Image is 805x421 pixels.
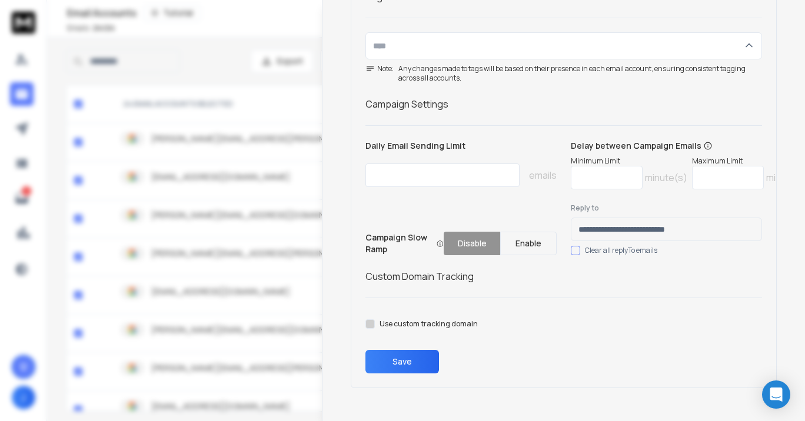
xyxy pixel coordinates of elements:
div: Any changes made to tags will be based on their presence in each email account, ensuring consiste... [365,64,762,83]
p: Minimum Limit [571,156,687,166]
label: Clear all replyTo emails [585,246,657,255]
span: Note: [365,64,394,73]
p: Campaign Slow Ramp [365,232,444,255]
button: Enable [500,232,557,255]
p: Daily Email Sending Limit [365,140,557,156]
h1: Custom Domain Tracking [365,269,762,283]
label: Use custom tracking domain [380,319,478,329]
h1: Campaign Settings [365,97,762,111]
p: emails [529,168,557,182]
label: Reply to [571,203,762,213]
button: Disable [444,232,500,255]
p: minute(s) [645,171,687,185]
div: Open Intercom Messenger [762,380,790,409]
button: Save [365,350,439,373]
